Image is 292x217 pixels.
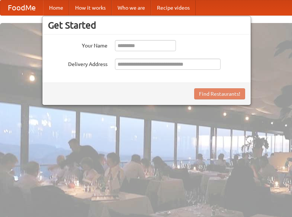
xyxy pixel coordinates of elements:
[48,59,108,68] label: Delivery Address
[48,20,245,31] h3: Get Started
[151,0,196,15] a: Recipe videos
[69,0,112,15] a: How it works
[112,0,151,15] a: Who we are
[48,40,108,49] label: Your Name
[0,0,43,15] a: FoodMe
[194,88,245,99] button: Find Restaurants!
[43,0,69,15] a: Home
